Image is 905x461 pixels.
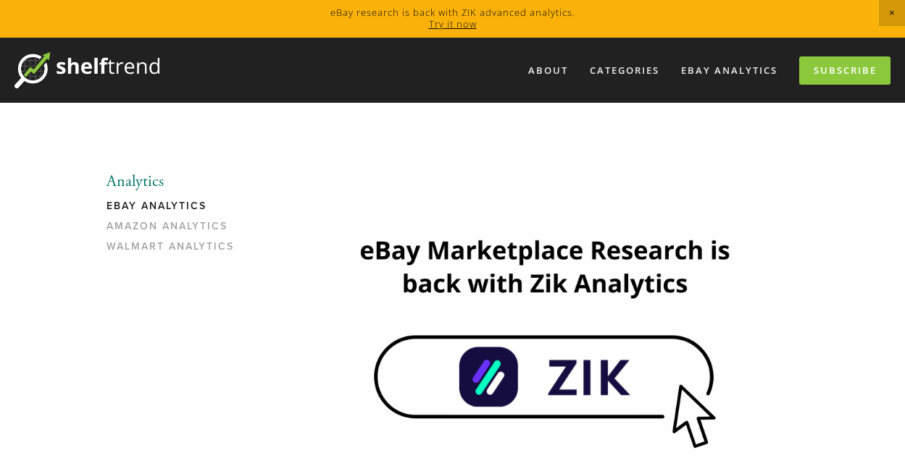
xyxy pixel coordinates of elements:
[107,220,245,240] a: Amazon Analytics
[429,17,477,30] a: Try it now
[335,221,754,457] img: Zik Analytics Sponsored Ad
[107,172,245,191] li: Analytics
[519,59,577,83] a: About
[580,59,669,83] div: Categories
[107,200,245,220] a: eBay Analytics
[799,56,891,85] a: Subscribe
[672,59,787,83] a: eBay Analytics
[14,52,159,88] img: ShelfTrend
[107,240,245,261] a: Walmart Analytics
